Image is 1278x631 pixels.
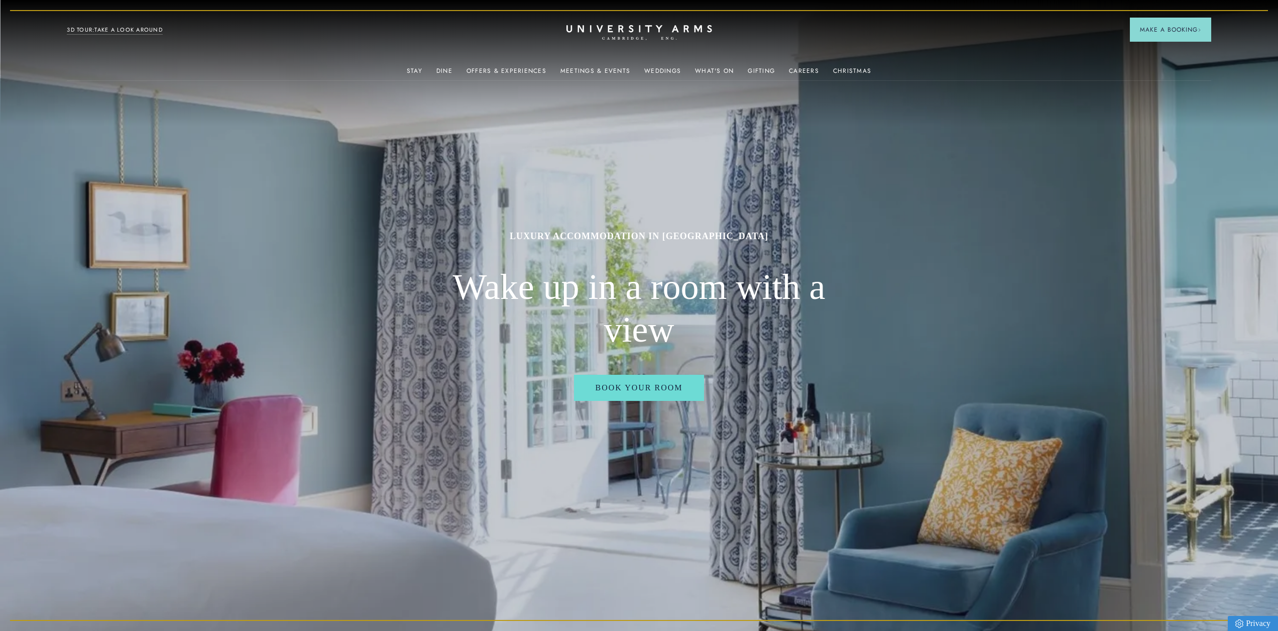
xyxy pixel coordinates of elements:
[438,266,840,352] h2: Wake up in a room with a view
[574,375,704,401] a: Book Your Room
[407,67,422,80] a: Stay
[566,25,712,41] a: Home
[1235,619,1243,628] img: Privacy
[1130,18,1211,42] button: Make a BookingArrow icon
[748,67,775,80] a: Gifting
[695,67,734,80] a: What's On
[467,67,546,80] a: Offers & Experiences
[1228,616,1278,631] a: Privacy
[789,67,819,80] a: Careers
[1198,28,1201,32] img: Arrow icon
[438,230,840,242] h1: Luxury Accommodation in [GEOGRAPHIC_DATA]
[644,67,681,80] a: Weddings
[1140,25,1201,34] span: Make a Booking
[560,67,630,80] a: Meetings & Events
[833,67,871,80] a: Christmas
[67,26,163,35] a: 3D TOUR:TAKE A LOOK AROUND
[436,67,452,80] a: Dine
